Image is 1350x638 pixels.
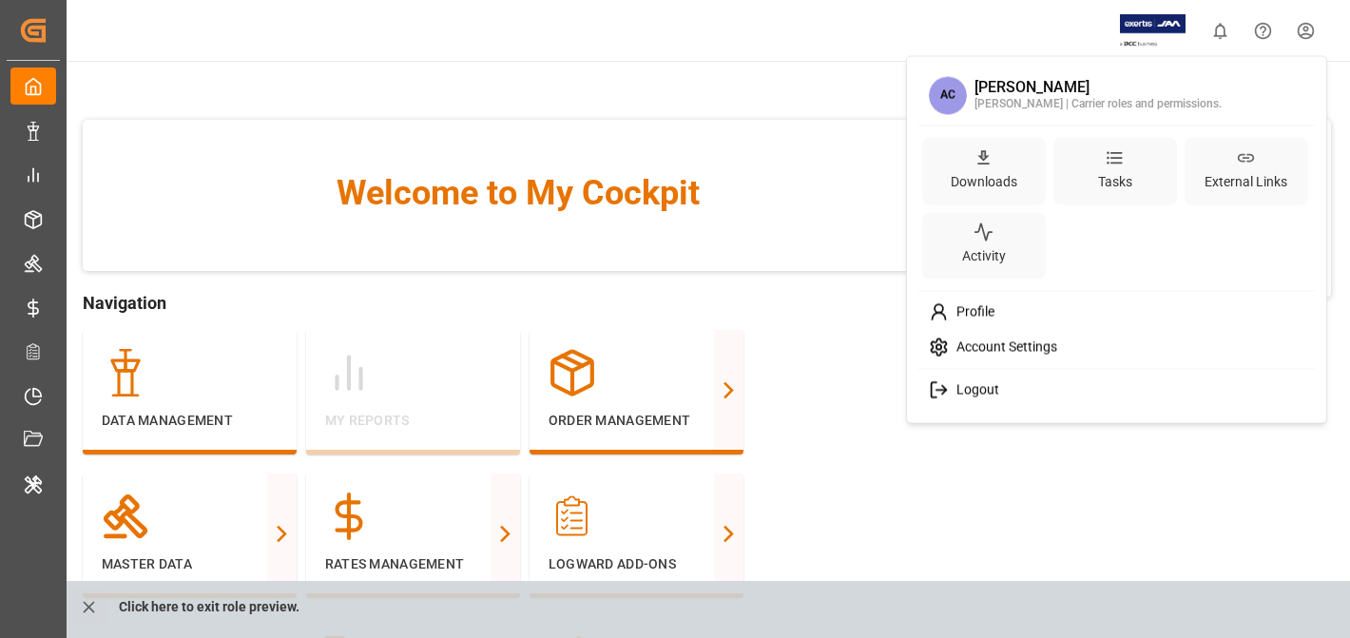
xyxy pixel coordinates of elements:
[958,242,1010,270] div: Activity
[974,79,1222,96] div: [PERSON_NAME]
[974,95,1222,112] div: [PERSON_NAME] | Carrier roles and permissions.
[1201,167,1291,195] div: External Links
[949,304,994,321] span: Profile
[949,339,1057,357] span: Account Settings
[947,167,1021,195] div: Downloads
[1094,167,1136,195] div: Tasks
[929,76,967,114] span: AC
[949,382,999,399] span: Logout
